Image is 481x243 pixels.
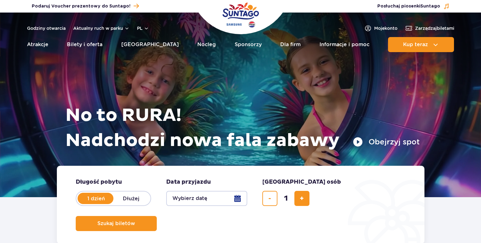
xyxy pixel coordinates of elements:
[27,25,66,31] a: Godziny otwarcia
[137,25,149,31] button: pl
[377,3,440,9] span: Posłuchaj piosenki
[278,191,293,206] input: liczba biletów
[67,37,102,52] a: Bilety i oferta
[294,191,309,206] button: dodaj bilet
[353,137,420,147] button: Obejrzyj spot
[166,178,211,186] span: Data przyjazdu
[280,37,301,52] a: Dla firm
[76,178,122,186] span: Długość pobytu
[27,37,48,52] a: Atrakcje
[121,37,179,52] a: [GEOGRAPHIC_DATA]
[374,25,397,31] span: Moje konto
[197,37,216,52] a: Nocleg
[97,221,135,226] span: Szukaj biletów
[262,178,341,186] span: [GEOGRAPHIC_DATA] osób
[420,4,440,8] span: Suntago
[78,192,114,205] label: 1 dzień
[76,216,157,231] button: Szukaj biletów
[32,3,130,9] span: Podaruj Voucher prezentowy do Suntago!
[262,191,277,206] button: usuń bilet
[166,191,247,206] button: Wybierz datę
[388,37,454,52] button: Kup teraz
[65,103,420,153] h1: No to RURA! Nadchodzi nowa fala zabawy
[405,24,454,32] a: Zarządzajbiletami
[320,37,369,52] a: Informacje i pomoc
[32,2,139,10] a: Podaruj Voucher prezentowy do Suntago!
[364,24,397,32] a: Mojekonto
[377,3,450,9] button: Posłuchaj piosenkiSuntago
[403,42,428,47] span: Kup teraz
[113,192,149,205] label: Dłużej
[235,37,262,52] a: Sponsorzy
[415,25,454,31] span: Zarządzaj biletami
[73,26,129,31] button: Aktualny ruch w parku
